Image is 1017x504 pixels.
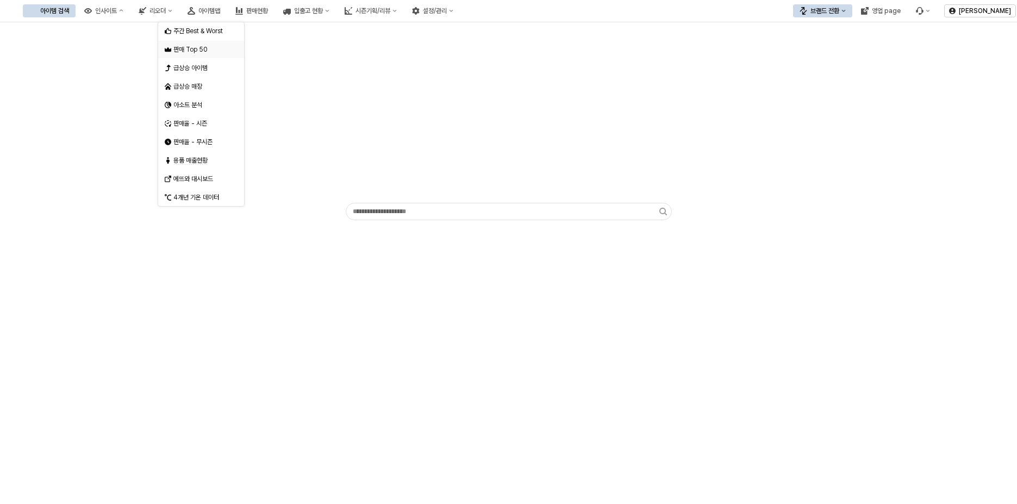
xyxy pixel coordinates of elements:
[173,138,231,146] div: 판매율 - 무시즌
[872,7,901,15] div: 영업 page
[149,7,166,15] div: 리오더
[173,119,231,128] div: 판매율 - 시즌
[40,7,69,15] div: 아이템 검색
[173,193,231,202] div: 4개년 기온 데이터
[198,7,220,15] div: 아이템맵
[173,45,231,54] div: 판매 Top 50
[854,4,907,17] button: 영업 page
[173,27,231,35] div: 주간 Best & Worst
[810,7,839,15] div: 브랜드 전환
[405,4,460,17] button: 설정/관리
[23,4,76,17] button: 아이템 검색
[158,22,244,207] div: Select an option
[793,4,852,17] button: 브랜드 전환
[78,4,130,17] button: 인사이트
[173,64,231,72] div: 급상승 아이템
[944,4,1016,17] button: [PERSON_NAME]
[173,101,231,109] div: 아소트 분석
[338,4,403,17] button: 시즌기획/리뷰
[959,7,1011,15] p: [PERSON_NAME]
[909,4,937,17] div: Menu item 6
[173,157,208,165] span: 용품 매출현황
[173,82,231,91] div: 급상승 매장
[277,4,336,17] button: 입출고 현황
[423,7,447,15] div: 설정/관리
[229,4,274,17] button: 판매현황
[294,7,323,15] div: 입출고 현황
[132,4,179,17] button: 리오더
[173,175,231,183] div: 에뜨와 대시보드
[355,7,390,15] div: 시즌기획/리뷰
[181,4,227,17] button: 아이템맵
[246,7,268,15] div: 판매현황
[95,7,117,15] div: 인사이트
